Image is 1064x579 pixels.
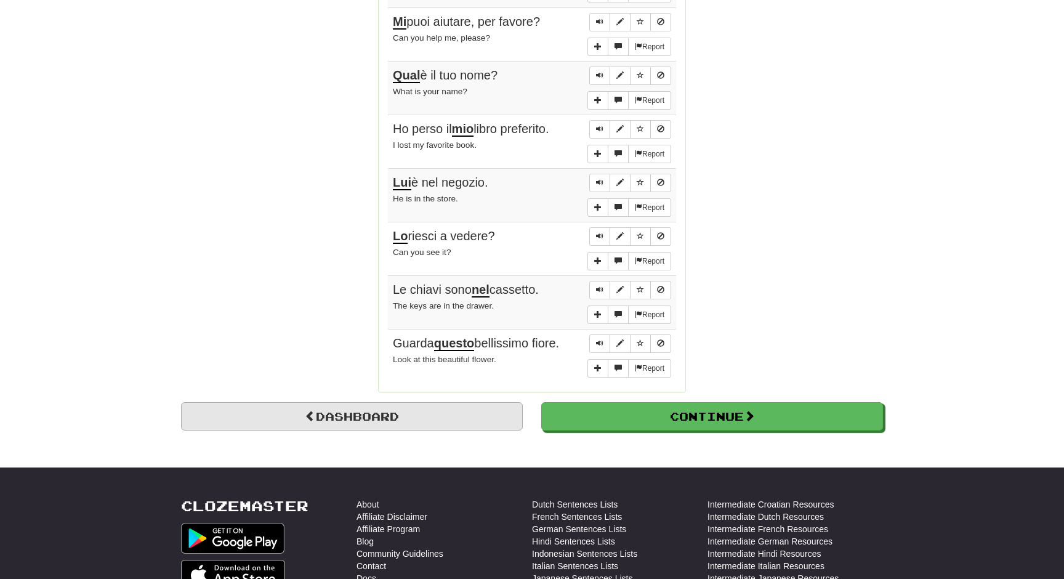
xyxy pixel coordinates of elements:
[532,498,618,511] a: Dutch Sentences Lists
[589,120,671,139] div: Sentence controls
[393,122,549,137] span: Ho perso il libro preferito.
[628,145,671,163] button: Report
[393,176,488,190] span: è nel negozio.
[357,535,374,548] a: Blog
[650,174,671,192] button: Toggle ignore
[589,281,671,299] div: Sentence controls
[650,67,671,85] button: Toggle ignore
[707,560,824,572] a: Intermediate Italian Resources
[587,359,608,378] button: Add sentence to collection
[587,145,608,163] button: Add sentence to collection
[587,306,608,324] button: Add sentence to collection
[650,281,671,299] button: Toggle ignore
[589,13,671,31] div: Sentence controls
[628,252,671,270] button: Report
[357,560,386,572] a: Contact
[610,67,631,85] button: Edit sentence
[587,198,671,217] div: More sentence controls
[393,355,496,364] small: Look at this beautiful flower.
[393,248,451,257] small: Can you see it?
[630,281,651,299] button: Toggle favorite
[589,67,610,85] button: Play sentence audio
[650,227,671,246] button: Toggle ignore
[707,511,824,523] a: Intermediate Dutch Resources
[628,198,671,217] button: Report
[532,511,622,523] a: French Sentences Lists
[650,13,671,31] button: Toggle ignore
[532,523,626,535] a: German Sentences Lists
[610,13,631,31] button: Edit sentence
[357,498,379,511] a: About
[589,227,610,246] button: Play sentence audio
[393,283,539,298] span: Le chiavi sono cassetto.
[610,174,631,192] button: Edit sentence
[630,120,651,139] button: Toggle favorite
[532,535,615,548] a: Hindi Sentences Lists
[393,15,406,30] u: Mi
[393,33,490,43] small: Can you help me, please?
[628,38,671,56] button: Report
[589,334,610,353] button: Play sentence audio
[630,174,651,192] button: Toggle favorite
[587,306,671,324] div: More sentence controls
[610,120,631,139] button: Edit sentence
[589,120,610,139] button: Play sentence audio
[587,38,671,56] div: More sentence controls
[630,227,651,246] button: Toggle favorite
[589,174,671,192] div: Sentence controls
[357,523,420,535] a: Affiliate Program
[393,229,408,244] u: Lo
[630,13,651,31] button: Toggle favorite
[589,67,671,85] div: Sentence controls
[587,359,671,378] div: More sentence controls
[532,548,637,560] a: Indonesian Sentences Lists
[707,523,828,535] a: Intermediate French Resources
[587,145,671,163] div: More sentence controls
[587,252,608,270] button: Add sentence to collection
[393,229,495,244] span: riesci a vedere?
[393,15,540,30] span: puoi aiutare, per favore?
[393,140,477,150] small: I lost my favorite book.
[532,560,618,572] a: Italian Sentences Lists
[541,402,883,431] button: Continue
[630,67,651,85] button: Toggle favorite
[181,523,284,554] img: Get it on Google Play
[707,535,832,548] a: Intermediate German Resources
[181,498,308,514] a: Clozemaster
[357,511,427,523] a: Affiliate Disclaimer
[393,87,467,96] small: What is your name?
[589,227,671,246] div: Sentence controls
[357,548,443,560] a: Community Guidelines
[587,91,671,110] div: More sentence controls
[587,198,608,217] button: Add sentence to collection
[610,227,631,246] button: Edit sentence
[707,548,821,560] a: Intermediate Hindi Resources
[628,359,671,378] button: Report
[650,334,671,353] button: Toggle ignore
[181,402,523,431] a: Dashboard
[587,252,671,270] div: More sentence controls
[587,91,608,110] button: Add sentence to collection
[393,176,411,190] u: Lui
[393,68,420,83] u: Qual
[628,306,671,324] button: Report
[589,334,671,353] div: Sentence controls
[610,281,631,299] button: Edit sentence
[630,334,651,353] button: Toggle favorite
[589,281,610,299] button: Play sentence audio
[393,68,498,83] span: è il tuo nome?
[707,498,834,511] a: Intermediate Croatian Resources
[650,120,671,139] button: Toggle ignore
[452,122,474,137] u: mio
[472,283,490,298] u: nel
[393,336,559,351] span: Guarda bellissimo fiore.
[587,38,608,56] button: Add sentence to collection
[589,13,610,31] button: Play sentence audio
[628,91,671,110] button: Report
[610,334,631,353] button: Edit sentence
[393,301,494,310] small: The keys are in the drawer.
[393,194,458,203] small: He is in the store.
[589,174,610,192] button: Play sentence audio
[434,336,475,351] u: questo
